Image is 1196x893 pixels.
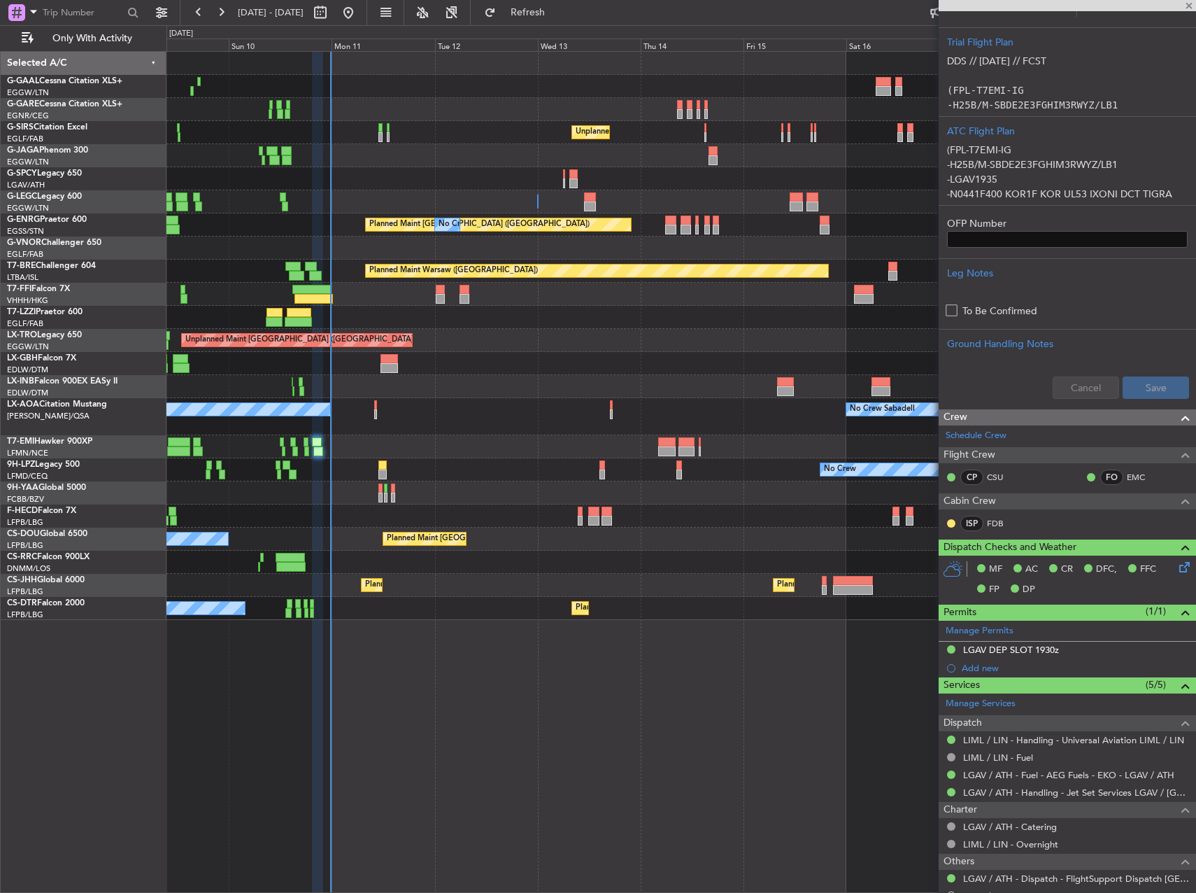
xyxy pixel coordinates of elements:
div: Sat 9 [126,38,229,51]
a: LTBA/ISL [7,272,38,283]
a: DNMM/LOS [7,563,50,574]
a: CS-DOUGlobal 6500 [7,530,87,538]
a: CS-JHHGlobal 6000 [7,576,85,584]
a: 9H-YAAGlobal 5000 [7,484,86,492]
div: LGAV DEP SLOT 1930z [963,644,1059,656]
div: Planned Maint Sofia [576,598,647,619]
a: EDLW/DTM [7,365,48,375]
span: F-HECD [7,507,38,515]
span: CS-DOU [7,530,40,538]
span: G-VNOR [7,239,41,247]
a: EGNR/CEG [7,111,49,121]
a: T7-FFIFalcon 7X [7,285,70,293]
input: Trip Number [43,2,123,23]
a: Schedule Crew [946,429,1006,443]
a: LIML / LIN - Overnight [963,838,1058,850]
div: Unplanned Maint [GEOGRAPHIC_DATA] ([GEOGRAPHIC_DATA]) [185,330,415,351]
span: FFC [1140,563,1156,577]
a: T7-EMIHawker 900XP [7,437,92,446]
a: LX-INBFalcon 900EX EASy II [7,377,118,386]
label: OFP Number [947,216,1188,231]
span: Flight Crew [944,447,995,463]
span: Permits [944,605,976,621]
span: T7-EMI [7,437,34,446]
a: T7-LZZIPraetor 600 [7,308,83,316]
a: 9H-LPZLegacy 500 [7,460,80,469]
span: LX-AOA [7,400,39,409]
div: Planned Maint [GEOGRAPHIC_DATA] ([GEOGRAPHIC_DATA]) [365,575,585,596]
a: G-JAGAPhenom 300 [7,146,88,155]
div: Unplanned Maint [GEOGRAPHIC_DATA] ([GEOGRAPHIC_DATA]) [576,122,806,143]
a: LGAV / ATH - Dispatch - FlightSupport Dispatch [GEOGRAPHIC_DATA] [963,873,1189,885]
a: EMC [1127,471,1158,484]
a: LX-AOACitation Mustang [7,400,107,409]
span: Services [944,677,980,694]
div: Sat 16 [846,38,949,51]
a: LGAV / ATH - Handling - Jet Set Services LGAV / [GEOGRAPHIC_DATA] [963,787,1189,799]
span: [DATE] - [DATE] [238,6,304,19]
span: CS-JHH [7,576,37,584]
a: G-VNORChallenger 650 [7,239,101,247]
a: FDB [987,517,1018,530]
a: EGLF/FAB [7,249,43,260]
span: Only With Activity [36,34,148,43]
div: Planned Maint [GEOGRAPHIC_DATA] ([GEOGRAPHIC_DATA]) [777,575,997,596]
span: LX-INB [7,377,34,386]
div: Planned Maint Warsaw ([GEOGRAPHIC_DATA]) [369,260,538,281]
a: LFPB/LBG [7,610,43,620]
a: LX-TROLegacy 650 [7,331,82,339]
a: LGAV / ATH - Catering [963,821,1057,833]
span: G-LEGC [7,192,37,201]
p: (FPL-T7EMI-IG [947,143,1188,157]
span: Others [944,854,974,870]
span: Cabin Crew [944,493,996,509]
div: Leg Notes [947,266,1188,281]
label: To Be Confirmed [962,304,1037,318]
a: EGGW/LTN [7,203,49,213]
a: FCBB/BZV [7,494,44,505]
div: Sun 10 [229,38,332,51]
a: G-ENRGPraetor 600 [7,216,87,224]
div: [DATE] [169,28,193,40]
span: CS-RRC [7,553,37,561]
span: 9H-LPZ [7,460,35,469]
div: Trial Flight Plan [947,35,1188,50]
div: Add new [962,662,1189,674]
div: No Crew Sabadell [850,399,915,420]
div: No Crew [824,459,856,480]
a: CS-DTRFalcon 2000 [7,599,85,607]
span: 9H-YAA [7,484,38,492]
span: T7-LZZI [7,308,36,316]
a: G-GAALCessna Citation XLS+ [7,77,122,85]
span: CS-DTR [7,599,37,607]
span: Dispatch [944,715,982,731]
span: FP [989,583,999,597]
span: Refresh [499,8,557,17]
a: G-SIRSCitation Excel [7,123,87,132]
button: Only With Activity [15,27,152,50]
span: G-SIRS [7,123,34,132]
div: CP [960,470,983,485]
span: LX-GBH [7,354,38,363]
a: Manage Services [946,697,1016,711]
a: LIML / LIN - Fuel [963,752,1033,764]
span: LX-TRO [7,331,37,339]
a: F-HECDFalcon 7X [7,507,76,515]
a: LGAV/ATH [7,180,45,190]
p: -N0441F400 KOR1F KOR UL53 IXONI DCT TIGRA DCT DAMIC DCT KAPPO DCT [947,187,1188,216]
a: VHHH/HKG [7,295,48,306]
a: EGSS/STN [7,226,44,237]
a: G-GARECessna Citation XLS+ [7,100,122,108]
span: G-SPCY [7,169,37,178]
span: G-JAGA [7,146,39,155]
a: EGLF/FAB [7,318,43,329]
a: EGGW/LTN [7,342,49,352]
span: DP [1023,583,1035,597]
a: LIML / LIN - Handling - Universal Aviation LIML / LIN [963,734,1184,746]
a: CS-RRCFalcon 900LX [7,553,90,561]
span: G-ENRG [7,216,40,224]
a: LFPB/LBG [7,517,43,528]
a: EGLF/FAB [7,134,43,144]
div: Fri 15 [743,38,846,51]
div: Ground Handling Notes [947,337,1188,351]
